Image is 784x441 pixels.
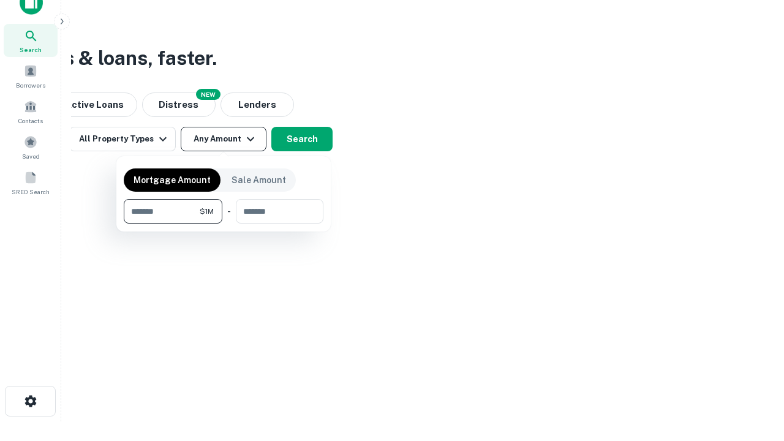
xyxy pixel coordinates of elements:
iframe: Chat Widget [723,343,784,402]
div: - [227,199,231,224]
p: Mortgage Amount [134,173,211,187]
p: Sale Amount [232,173,286,187]
span: $1M [200,206,214,217]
